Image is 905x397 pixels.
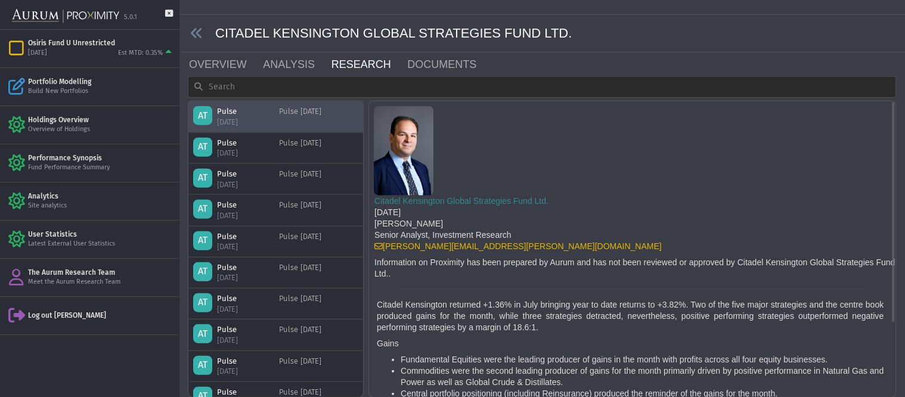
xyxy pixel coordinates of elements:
div: [DATE] [217,179,265,190]
img: image [374,106,433,196]
div: AT [193,137,212,156]
a: Citadel Kensington Global Strategies Fund Ltd. [374,196,548,206]
div: Pulse [217,200,265,210]
div: Site analytics [28,201,174,210]
div: [PERSON_NAME] [374,218,900,229]
div: Pulse [DATE] [279,200,321,221]
div: 5.0.1 [124,13,137,22]
div: AT [193,324,212,343]
div: Pulse [217,169,265,179]
div: Latest External User Statistics [28,240,174,249]
div: Pulse [DATE] [279,169,321,190]
div: AT [193,262,212,281]
div: Holdings Overview [28,115,174,125]
div: Pulse [217,293,265,304]
div: Pulse [217,324,265,335]
div: Meet the Aurum Research Team [28,278,174,287]
div: Information on Proximity has been prepared by Aurum and has not been reviewed or approved by Cita... [374,257,900,280]
a: [PERSON_NAME][EMAIL_ADDRESS][PERSON_NAME][DOMAIN_NAME] [374,241,662,251]
div: [DATE] [217,148,265,159]
div: Pulse [217,262,265,272]
div: User Statistics [28,229,174,239]
li: Fundamental Equities were the leading producer of gains in the month with profits across all four... [401,354,884,365]
p: Citadel Kensington returned +1.36% in July bringing year to date returns to +3.82%. Two of the fi... [377,299,884,333]
div: Pulse [DATE] [279,293,321,314]
a: ANALYSIS [262,52,330,76]
div: The Aurum Research Team [28,268,174,277]
div: [DATE] [217,241,265,252]
div: AT [193,200,212,219]
div: AT [193,293,212,312]
div: Osiris Fund U Unrestricted [28,38,174,48]
p: Gains [377,338,884,349]
div: Pulse [217,106,265,117]
div: Pulse [DATE] [279,106,321,127]
div: Portfolio Modelling [28,77,174,86]
div: Est MTD: 0.35% [118,49,163,58]
div: Overview of Holdings [28,125,174,134]
div: [DATE] [217,303,265,314]
a: DOCUMENTS [406,52,492,76]
div: CITADEL KENSINGTON GLOBAL STRATEGIES FUND LTD. [181,15,905,52]
div: Fund Performance Summary [28,163,174,172]
div: [DATE] [217,272,265,283]
div: Pulse [DATE] [279,324,321,345]
div: Pulse [DATE] [279,137,321,158]
div: AT [193,355,212,374]
div: Pulse [DATE] [279,262,321,283]
div: [DATE] [28,49,47,58]
div: Performance Synopsis [28,153,174,163]
div: Pulse [217,355,265,366]
div: Analytics [28,191,174,201]
div: [DATE] [217,335,265,346]
div: [DATE] [217,366,265,377]
div: Senior Analyst, Investment Research [374,229,900,241]
a: OVERVIEW [188,52,262,76]
div: Build New Portfolios [28,87,174,96]
div: [DATE] [217,210,265,221]
div: AT [193,106,212,125]
div: Pulse [217,137,265,148]
li: Commodities were the second leading producer of gains for the month primarily driven by positive ... [401,365,884,388]
a: RESEARCH [330,52,407,76]
div: Pulse [DATE] [279,355,321,376]
div: [DATE] [374,207,900,218]
div: AT [193,231,212,250]
div: Pulse [217,231,265,241]
div: [DATE] [217,117,265,128]
img: Aurum-Proximity%20white.svg [12,3,119,29]
div: Log out [PERSON_NAME] [28,311,174,320]
div: AT [193,169,212,188]
div: Pulse [DATE] [279,231,321,252]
